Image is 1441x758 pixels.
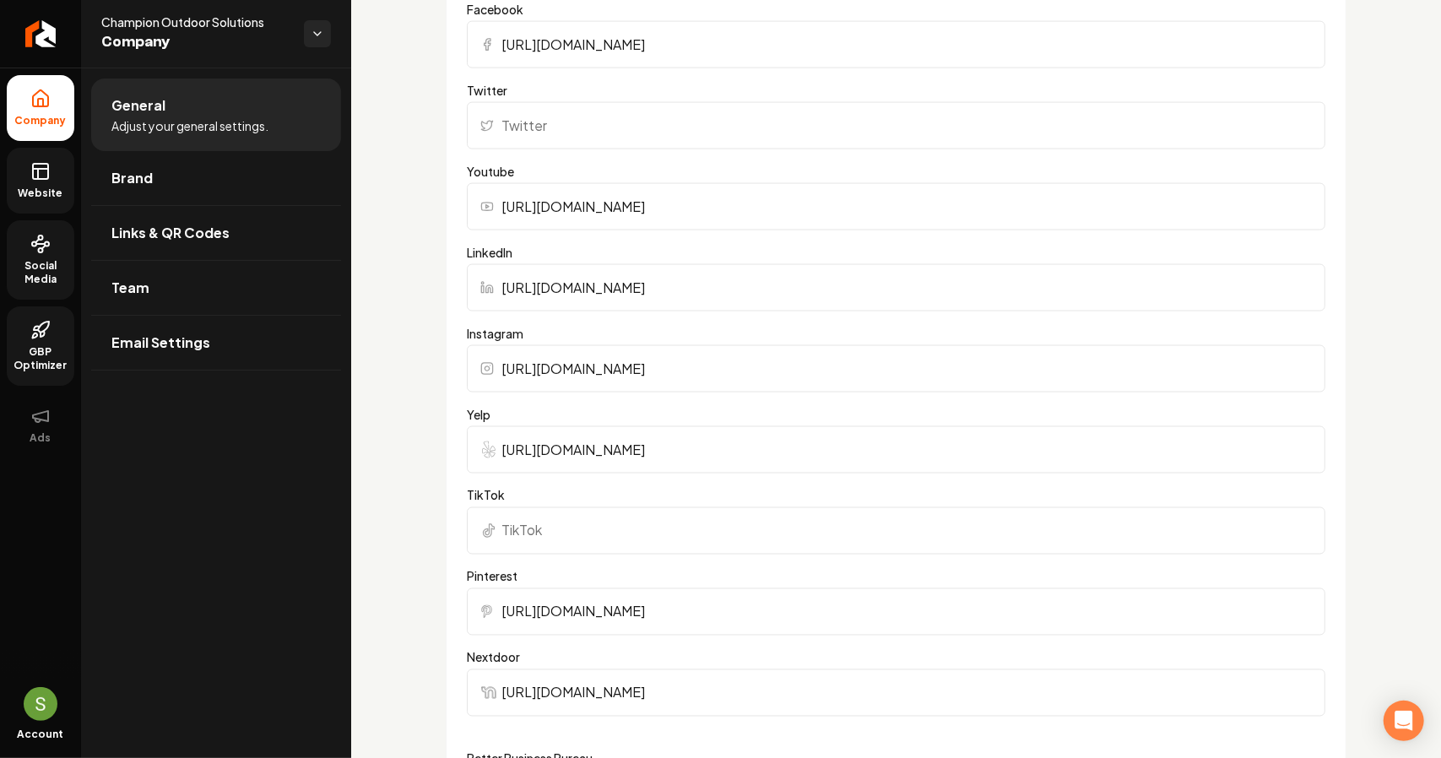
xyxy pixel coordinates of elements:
[25,20,57,47] img: Rebolt Logo
[467,568,1325,585] label: Pinterest
[91,261,341,315] a: Team
[7,259,74,286] span: Social Media
[91,316,341,370] a: Email Settings
[1384,701,1424,741] div: Open Intercom Messenger
[7,345,74,372] span: GBP Optimizer
[467,82,1325,99] label: Twitter
[111,223,230,243] span: Links & QR Codes
[111,117,268,134] span: Adjust your general settings.
[467,406,1325,423] label: Yelp
[91,151,341,205] a: Brand
[7,148,74,214] a: Website
[24,431,58,445] span: Ads
[467,649,1325,666] label: Nextdoor
[467,21,1325,68] input: Facebook
[467,1,1325,18] label: Facebook
[467,264,1325,311] input: LinkedIn
[91,206,341,260] a: Links & QR Codes
[467,102,1325,149] input: Twitter
[467,325,1325,342] label: Instagram
[7,220,74,300] a: Social Media
[467,426,1325,474] input: Yelp
[101,30,290,54] span: Company
[12,187,70,200] span: Website
[24,687,57,721] img: Sales Champion
[111,95,165,116] span: General
[467,507,1325,555] input: TikTok
[467,669,1325,717] input: Nextdoor
[8,114,73,127] span: Company
[111,168,153,188] span: Brand
[111,333,210,353] span: Email Settings
[467,183,1325,230] input: Youtube
[7,393,74,458] button: Ads
[101,14,290,30] span: Champion Outdoor Solutions
[467,487,1325,504] label: TikTok
[18,728,64,741] span: Account
[111,278,149,298] span: Team
[467,163,1325,180] label: Youtube
[7,306,74,386] a: GBP Optimizer
[467,588,1325,636] input: Pinterest
[467,345,1325,393] input: Instagram
[24,687,57,721] button: Open user button
[467,244,1325,261] label: LinkedIn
